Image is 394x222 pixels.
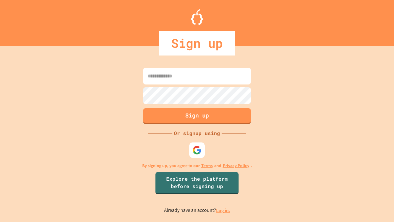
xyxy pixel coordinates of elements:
[159,31,235,55] div: Sign up
[142,162,252,169] p: By signing up, you agree to our and .
[191,9,203,25] img: Logo.svg
[216,207,230,214] a: Log in.
[155,172,239,194] a: Explore the platform before signing up
[192,146,202,155] img: google-icon.svg
[201,162,213,169] a: Terms
[223,162,249,169] a: Privacy Policy
[164,207,230,214] p: Already have an account?
[172,129,222,137] div: Or signup using
[143,108,251,124] button: Sign up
